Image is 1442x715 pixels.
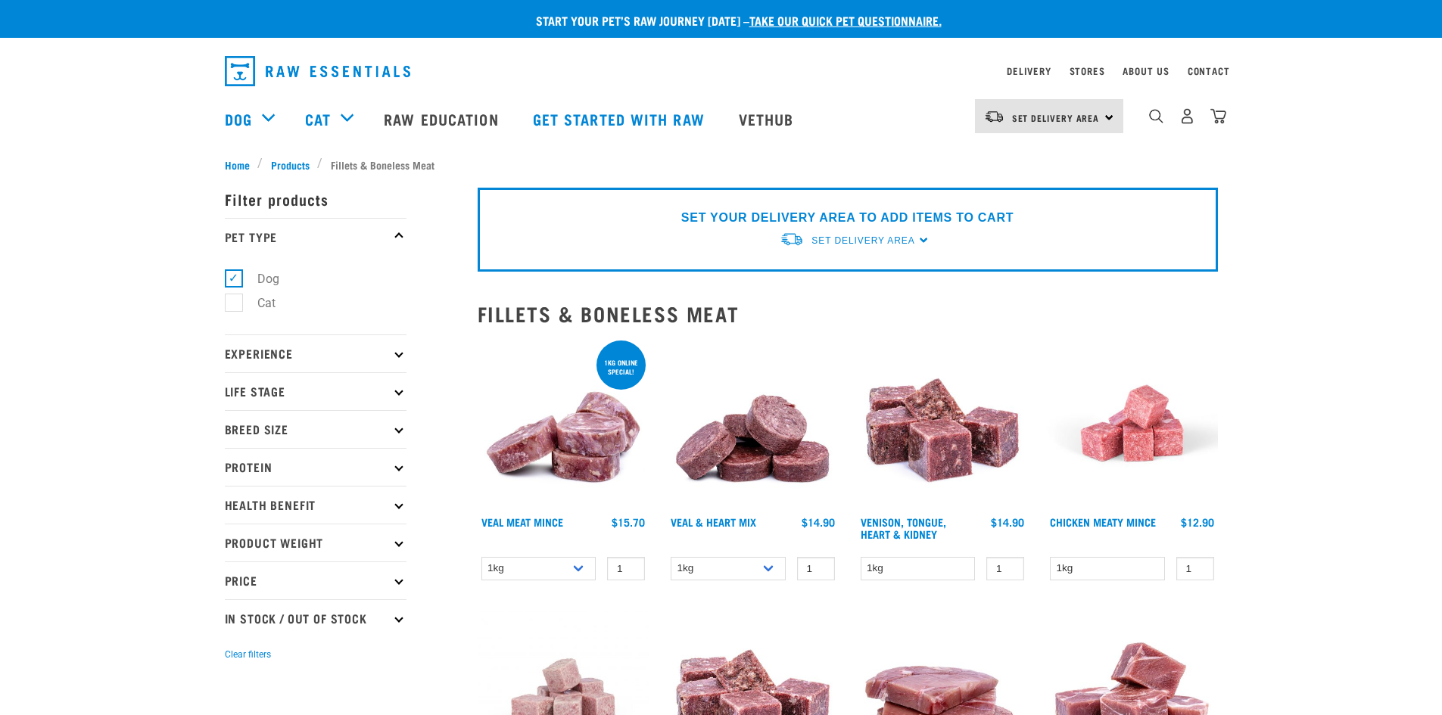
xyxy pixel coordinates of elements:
a: Contact [1188,68,1230,73]
a: Vethub [724,89,813,149]
div: $12.90 [1181,516,1214,528]
a: Chicken Meaty Mince [1050,519,1156,524]
img: Raw Essentials Logo [225,56,410,86]
img: home-icon-1@2x.png [1149,109,1163,123]
img: van-moving.png [780,232,804,247]
span: Home [225,157,250,173]
div: 1kg online special! [596,351,646,383]
img: van-moving.png [984,110,1004,123]
div: $14.90 [802,516,835,528]
img: Pile Of Cubed Venison Tongue Mix For Pets [857,337,1029,509]
p: Pet Type [225,218,406,256]
img: user.png [1179,108,1195,124]
a: Cat [305,107,331,130]
a: Home [225,157,258,173]
p: Breed Size [225,410,406,448]
p: Price [225,561,406,599]
img: home-icon@2x.png [1210,108,1226,124]
a: Delivery [1007,68,1051,73]
input: 1 [607,557,645,580]
p: Life Stage [225,372,406,410]
nav: breadcrumbs [225,157,1218,173]
a: Veal Meat Mince [481,519,563,524]
a: Get started with Raw [518,89,724,149]
div: $14.90 [991,516,1024,528]
label: Cat [233,294,282,312]
input: 1 [986,557,1024,580]
a: Dog [225,107,252,130]
label: Dog [233,269,285,288]
p: SET YOUR DELIVERY AREA TO ADD ITEMS TO CART [681,209,1014,227]
p: Experience [225,334,406,372]
p: Protein [225,448,406,486]
a: take our quick pet questionnaire. [749,17,942,23]
button: Clear filters [225,648,271,661]
span: Set Delivery Area [811,235,914,246]
p: In Stock / Out Of Stock [225,599,406,637]
nav: dropdown navigation [213,50,1230,92]
p: Product Weight [225,524,406,561]
p: Filter products [225,180,406,218]
a: Products [263,157,317,173]
input: 1 [797,557,835,580]
h2: Fillets & Boneless Meat [478,302,1218,325]
a: Raw Education [369,89,517,149]
div: $15.70 [612,516,645,528]
a: Stores [1070,68,1105,73]
span: Products [271,157,310,173]
img: Chicken Meaty Mince [1046,337,1218,509]
span: Set Delivery Area [1012,115,1100,120]
p: Health Benefit [225,486,406,524]
input: 1 [1176,557,1214,580]
a: Veal & Heart Mix [671,519,756,524]
a: About Us [1123,68,1169,73]
img: 1152 Veal Heart Medallions 01 [667,337,839,509]
a: Venison, Tongue, Heart & Kidney [861,519,946,536]
img: 1160 Veal Meat Mince Medallions 01 [478,337,649,509]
